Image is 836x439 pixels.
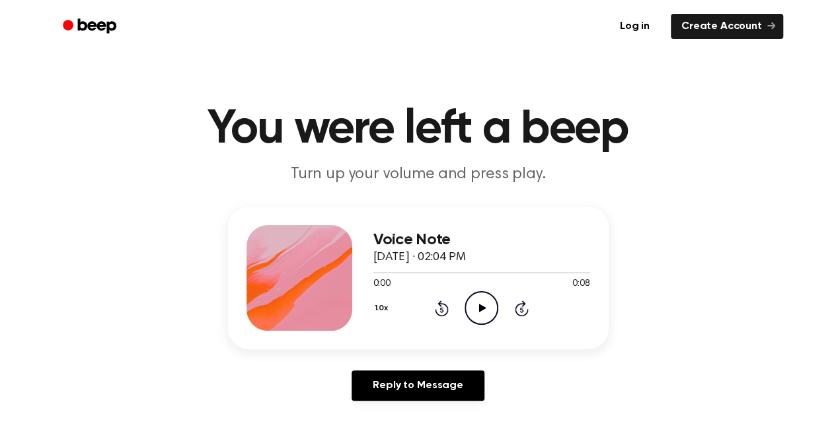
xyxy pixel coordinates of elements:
[373,277,391,291] span: 0:00
[54,14,128,40] a: Beep
[373,297,393,320] button: 1.0x
[373,231,590,249] h3: Voice Note
[607,11,663,42] a: Log in
[373,252,466,263] span: [DATE] · 02:04 PM
[352,370,484,401] a: Reply to Message
[80,106,757,153] h1: You were left a beep
[572,277,589,291] span: 0:08
[671,14,783,39] a: Create Account
[165,164,672,186] p: Turn up your volume and press play.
